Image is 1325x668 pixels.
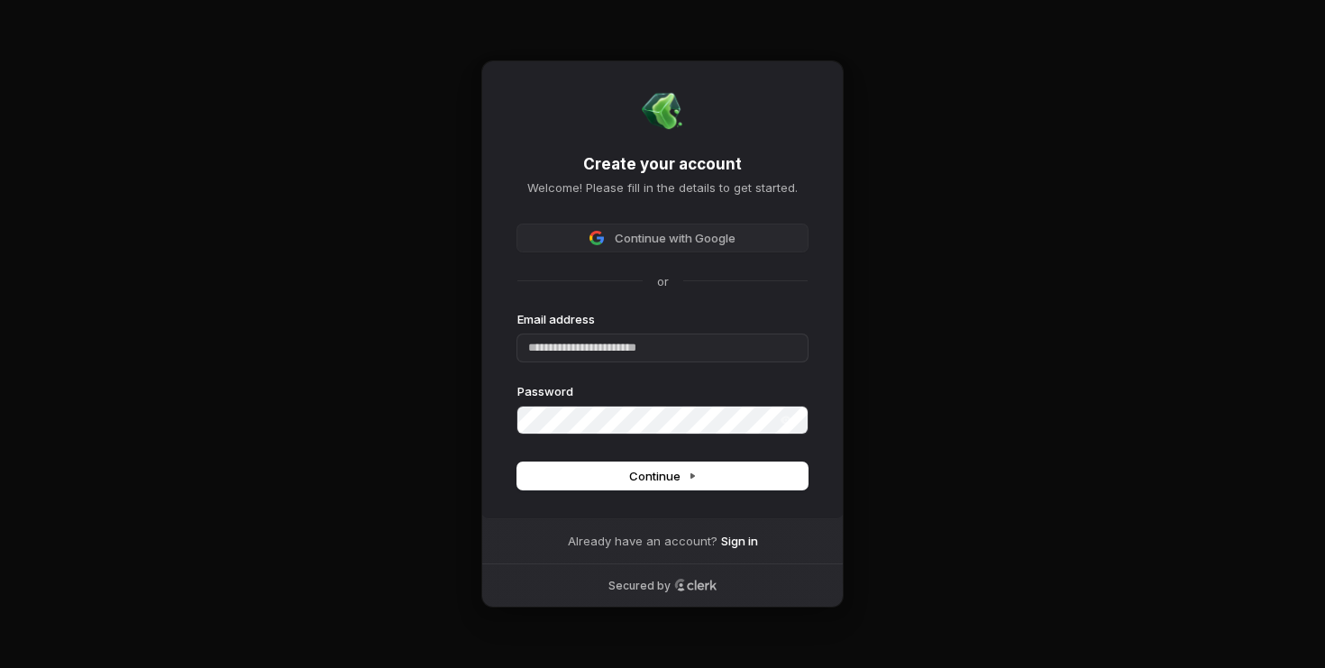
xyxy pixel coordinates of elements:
[674,579,717,591] a: Clerk logo
[615,230,736,246] span: Continue with Google
[629,468,697,484] span: Continue
[517,224,808,252] button: Sign in with GoogleContinue with Google
[517,311,595,327] label: Email address
[517,383,573,399] label: Password
[517,154,808,176] h1: Create your account
[641,89,684,133] img: Jello SEO
[568,533,717,549] span: Already have an account?
[721,533,758,549] a: Sign in
[657,273,669,289] p: or
[589,231,604,245] img: Sign in with Google
[517,179,808,196] p: Welcome! Please fill in the details to get started.
[608,579,671,593] p: Secured by
[517,462,808,490] button: Continue
[768,409,804,431] button: Show password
